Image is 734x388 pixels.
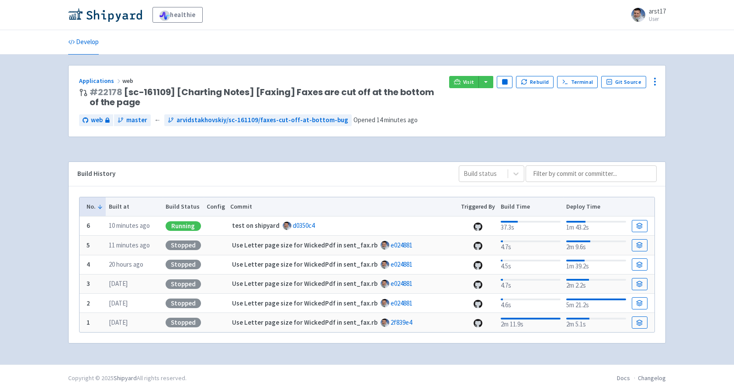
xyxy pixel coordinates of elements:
[204,197,228,216] th: Config
[109,279,128,288] time: [DATE]
[566,258,626,271] div: 1m 39.2s
[109,221,150,230] time: 10 minutes ago
[501,258,561,271] div: 4.5s
[566,297,626,310] div: 5m 21.2s
[566,316,626,330] div: 2m 5.1s
[626,8,666,22] a: arst17 User
[632,316,647,329] a: Build Details
[391,241,412,249] a: e024881
[501,219,561,233] div: 37.3s
[166,318,201,327] div: Stopped
[638,374,666,382] a: Changelog
[566,219,626,233] div: 1m 43.2s
[649,16,666,22] small: User
[501,316,561,330] div: 2m 11.9s
[177,115,348,125] span: arvidstakhovskiy/sc-161109/faxes-cut-off-at-bottom-bug
[497,76,512,88] button: Pause
[122,77,135,85] span: web
[391,299,412,307] a: e024881
[126,115,147,125] span: master
[632,297,647,309] a: Build Details
[166,279,201,289] div: Stopped
[154,115,161,125] span: ←
[501,239,561,252] div: 4.7s
[87,318,90,326] b: 1
[232,241,377,249] strong: Use Letter page size for WickedPdf in sent_fax.rb
[109,241,150,249] time: 11 minutes ago
[228,197,458,216] th: Commit
[232,221,280,230] strong: test on shipyard
[68,374,187,383] div: Copyright © 2025 All rights reserved.
[232,299,377,307] strong: Use Letter page size for WickedPdf in sent_fax.rb
[632,239,647,251] a: Build Details
[563,197,629,216] th: Deploy Time
[391,260,412,268] a: e024881
[164,114,352,126] a: arvidstakhovskiy/sc-161109/faxes-cut-off-at-bottom-bug
[601,76,646,88] a: Git Source
[377,116,418,124] time: 14 minutes ago
[649,7,666,15] span: arst17
[516,76,554,88] button: Rebuild
[166,221,201,231] div: Running
[87,241,90,249] b: 5
[632,220,647,232] a: Build Details
[293,221,315,230] a: d0350c4
[91,115,103,125] span: web
[77,169,445,179] div: Build History
[498,197,563,216] th: Build Time
[449,76,479,88] a: Visit
[109,260,143,268] time: 20 hours ago
[109,318,128,326] time: [DATE]
[232,260,377,268] strong: Use Letter page size for WickedPdf in sent_fax.rb
[353,116,418,124] span: Opened
[90,86,122,98] a: #22178
[501,297,561,310] div: 4.6s
[87,202,103,211] button: No.
[232,279,377,288] strong: Use Letter page size for WickedPdf in sent_fax.rb
[501,277,561,291] div: 4.7s
[232,318,377,326] strong: Use Letter page size for WickedPdf in sent_fax.rb
[391,279,412,288] a: e024881
[166,260,201,269] div: Stopped
[463,79,474,86] span: Visit
[163,197,204,216] th: Build Status
[68,30,99,55] a: Develop
[632,278,647,290] a: Build Details
[106,197,163,216] th: Built at
[87,221,90,230] b: 6
[152,7,203,23] a: healthie
[114,374,137,382] a: Shipyard
[566,277,626,291] div: 2m 2.2s
[166,240,201,250] div: Stopped
[391,318,412,326] a: 2f839e4
[68,8,142,22] img: Shipyard logo
[79,114,113,126] a: web
[557,76,598,88] a: Terminal
[566,239,626,252] div: 2m 9.6s
[458,197,498,216] th: Triggered By
[114,114,151,126] a: master
[79,77,122,85] a: Applications
[87,279,90,288] b: 3
[109,299,128,307] time: [DATE]
[87,260,90,268] b: 4
[526,165,657,182] input: Filter by commit or committer...
[90,87,442,107] span: [sc-161109] [Charting Notes] [Faxing] Faxes are cut off at the bottom of the page
[166,299,201,308] div: Stopped
[617,374,630,382] a: Docs
[632,258,647,271] a: Build Details
[87,299,90,307] b: 2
